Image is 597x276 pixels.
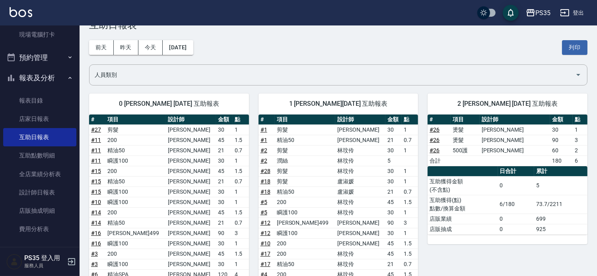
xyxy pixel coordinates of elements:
[451,135,480,145] td: 燙髮
[3,128,76,146] a: 互助日報表
[105,249,166,259] td: 200
[534,214,587,224] td: 699
[3,68,76,88] button: 報表及分析
[550,115,573,125] th: 金額
[402,115,418,125] th: 點
[166,166,216,176] td: [PERSON_NAME]
[335,124,385,135] td: [PERSON_NAME]
[385,238,402,249] td: 45
[261,178,270,185] a: #18
[275,176,335,187] td: 剪髮
[105,197,166,207] td: 瞬護100
[166,228,216,238] td: [PERSON_NAME]
[573,115,587,125] th: 點
[385,197,402,207] td: 45
[498,195,535,214] td: 6/180
[451,145,480,155] td: 500護
[3,47,76,68] button: 預約管理
[451,115,480,125] th: 項目
[335,218,385,228] td: [PERSON_NAME]
[216,124,232,135] td: 30
[275,187,335,197] td: 精油50
[523,5,554,21] button: PS35
[428,224,498,234] td: 店販抽成
[385,145,402,155] td: 30
[480,124,550,135] td: [PERSON_NAME]
[216,207,232,218] td: 45
[216,197,232,207] td: 30
[335,166,385,176] td: 林玟伶
[216,187,232,197] td: 30
[402,187,418,197] td: 0.7
[385,207,402,218] td: 30
[105,259,166,269] td: 瞬護100
[402,259,418,269] td: 0.7
[91,261,98,267] a: #3
[91,199,101,205] a: #10
[402,176,418,187] td: 1
[428,155,451,166] td: 合計
[233,166,249,176] td: 1.5
[233,207,249,218] td: 1.5
[562,40,587,55] button: 列印
[24,262,65,269] p: 服務人員
[402,228,418,238] td: 1
[503,5,519,21] button: save
[166,124,216,135] td: [PERSON_NAME]
[335,228,385,238] td: [PERSON_NAME]
[166,238,216,249] td: [PERSON_NAME]
[166,197,216,207] td: [PERSON_NAME]
[233,187,249,197] td: 1
[91,126,101,133] a: #27
[335,176,385,187] td: 盧淑媛
[3,202,76,220] a: 店販抽成明細
[428,115,451,125] th: #
[275,207,335,218] td: 瞬護100
[480,145,550,155] td: [PERSON_NAME]
[498,224,535,234] td: 0
[275,115,335,125] th: 項目
[105,115,166,125] th: 項目
[216,218,232,228] td: 21
[268,100,409,108] span: 1 [PERSON_NAME][DATE] 互助報表
[233,176,249,187] td: 0.7
[91,168,101,174] a: #15
[216,155,232,166] td: 30
[335,249,385,259] td: 林玟伶
[430,147,439,154] a: #26
[402,145,418,155] td: 1
[572,68,585,81] button: Open
[480,115,550,125] th: 設計師
[385,218,402,228] td: 90
[335,187,385,197] td: 盧淑媛
[557,6,587,20] button: 登出
[385,166,402,176] td: 30
[166,207,216,218] td: [PERSON_NAME]
[91,220,101,226] a: #14
[261,199,267,205] a: #5
[261,261,270,267] a: #17
[534,224,587,234] td: 925
[166,155,216,166] td: [PERSON_NAME]
[261,251,270,257] a: #17
[216,176,232,187] td: 21
[428,176,498,195] td: 互助獲得金額 (不含點)
[233,259,249,269] td: 1
[24,254,65,262] h5: PS35 登入用
[91,147,101,154] a: #11
[480,135,550,145] td: [PERSON_NAME]
[261,240,270,247] a: #10
[335,238,385,249] td: [PERSON_NAME]
[550,124,573,135] td: 30
[428,214,498,224] td: 店販業績
[105,135,166,145] td: 200
[233,228,249,238] td: 3
[402,218,418,228] td: 3
[89,40,114,55] button: 前天
[3,165,76,183] a: 全店業績分析表
[428,115,587,166] table: a dense table
[402,135,418,145] td: 0.7
[402,207,418,218] td: 1
[105,218,166,228] td: 精油50
[91,240,101,247] a: #16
